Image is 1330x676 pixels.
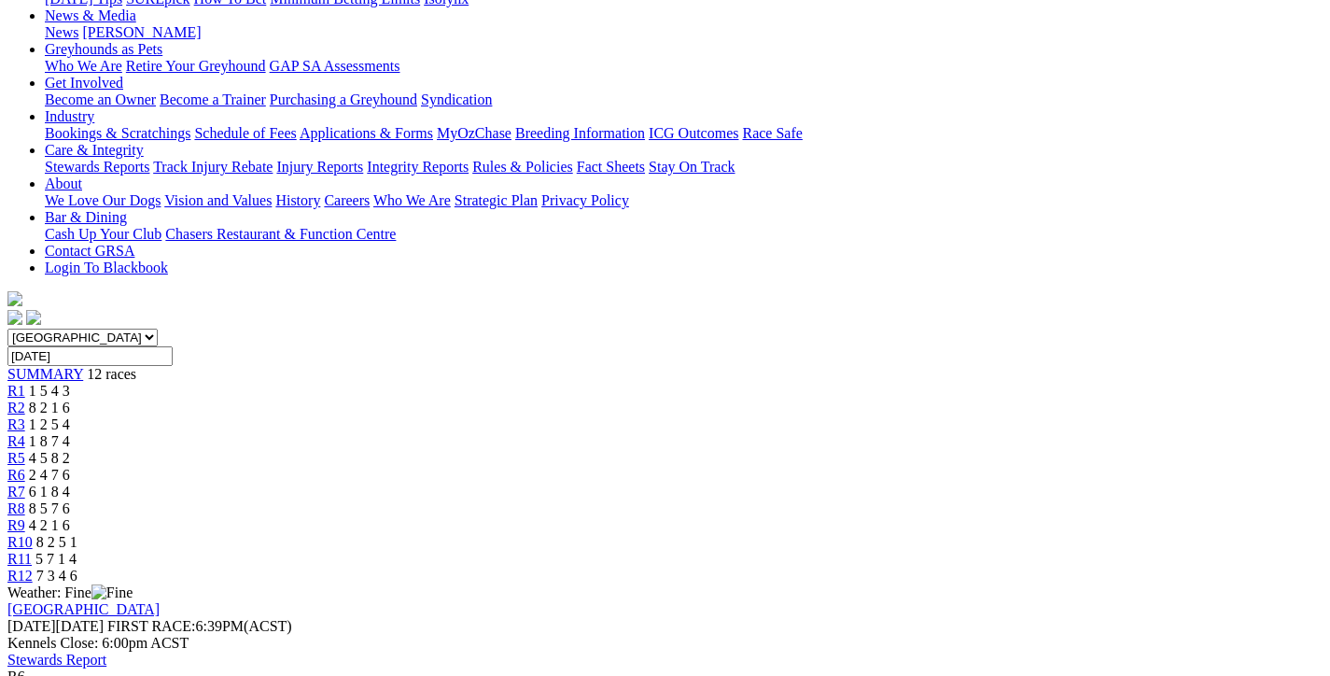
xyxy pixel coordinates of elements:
input: Select date [7,346,173,366]
a: News & Media [45,7,136,23]
a: Syndication [421,92,492,107]
a: Care & Integrity [45,142,144,158]
a: R5 [7,450,25,466]
a: History [275,192,320,208]
span: 8 2 5 1 [36,534,77,550]
div: Industry [45,125,1323,142]
a: Breeding Information [515,125,645,141]
a: ICG Outcomes [649,125,738,141]
img: logo-grsa-white.png [7,291,22,306]
a: Applications & Forms [300,125,433,141]
span: [DATE] [7,618,56,634]
a: [GEOGRAPHIC_DATA] [7,601,160,617]
a: MyOzChase [437,125,511,141]
span: 8 5 7 6 [29,500,70,516]
span: 6 1 8 4 [29,484,70,500]
a: Vision and Values [164,192,272,208]
a: Industry [45,108,94,124]
a: Retire Your Greyhound [126,58,266,74]
a: Fact Sheets [577,159,645,175]
a: R12 [7,568,33,584]
span: 1 5 4 3 [29,383,70,399]
a: Schedule of Fees [194,125,296,141]
a: R9 [7,517,25,533]
span: 8 2 1 6 [29,400,70,415]
span: 2 4 7 6 [29,467,70,483]
span: FIRST RACE: [107,618,195,634]
span: 7 3 4 6 [36,568,77,584]
a: Who We Are [373,192,451,208]
div: About [45,192,1323,209]
span: 5 7 1 4 [35,551,77,567]
a: Bar & Dining [45,209,127,225]
span: 4 2 1 6 [29,517,70,533]
img: Fine [91,584,133,601]
a: Who We Are [45,58,122,74]
a: [PERSON_NAME] [82,24,201,40]
span: 1 8 7 4 [29,433,70,449]
a: We Love Our Dogs [45,192,161,208]
a: Purchasing a Greyhound [270,92,417,107]
a: Privacy Policy [541,192,629,208]
a: SUMMARY [7,366,83,382]
a: Get Involved [45,75,123,91]
a: R4 [7,433,25,449]
div: Bar & Dining [45,226,1323,243]
a: About [45,176,82,191]
a: Become a Trainer [160,92,266,107]
a: Rules & Policies [472,159,573,175]
a: R3 [7,416,25,432]
a: Stay On Track [649,159,735,175]
a: Greyhounds as Pets [45,41,162,57]
a: Race Safe [742,125,802,141]
a: R8 [7,500,25,516]
a: R7 [7,484,25,500]
a: Become an Owner [45,92,156,107]
div: News & Media [45,24,1323,41]
a: Chasers Restaurant & Function Centre [165,226,396,242]
a: Login To Blackbook [45,260,168,275]
a: R10 [7,534,33,550]
a: Integrity Reports [367,159,469,175]
a: Bookings & Scratchings [45,125,190,141]
a: Careers [324,192,370,208]
span: Weather: Fine [7,584,133,600]
span: 6:39PM(ACST) [107,618,292,634]
a: Contact GRSA [45,243,134,259]
a: Strategic Plan [455,192,538,208]
a: R1 [7,383,25,399]
a: Stewards Report [7,652,106,668]
span: 12 races [87,366,136,382]
a: Injury Reports [276,159,363,175]
div: Kennels Close: 6:00pm ACST [7,635,1323,652]
img: twitter.svg [26,310,41,325]
a: Stewards Reports [45,159,149,175]
a: Track Injury Rebate [153,159,273,175]
span: 4 5 8 2 [29,450,70,466]
span: [DATE] [7,618,104,634]
a: Cash Up Your Club [45,226,161,242]
a: R11 [7,551,32,567]
div: Greyhounds as Pets [45,58,1323,75]
img: facebook.svg [7,310,22,325]
a: News [45,24,78,40]
div: Care & Integrity [45,159,1323,176]
div: Get Involved [45,92,1323,108]
a: R6 [7,467,25,483]
span: 1 2 5 4 [29,416,70,432]
a: GAP SA Assessments [270,58,400,74]
a: R2 [7,400,25,415]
